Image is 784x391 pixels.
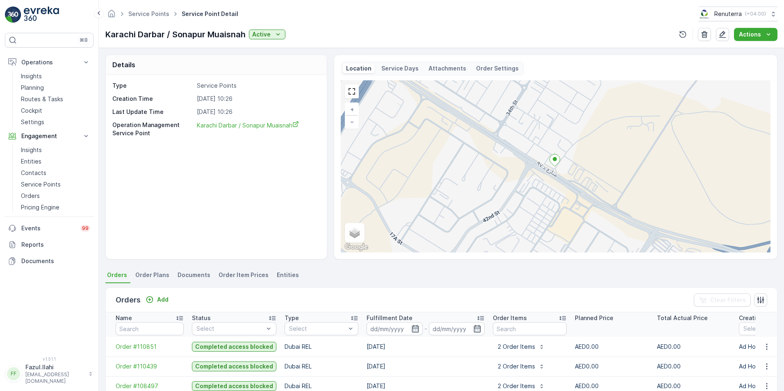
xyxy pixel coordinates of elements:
a: Pricing Engine [18,202,93,213]
p: Attachments [428,64,466,73]
p: Dubai REL [285,343,358,351]
span: v 1.51.1 [5,357,93,361]
span: + [350,106,354,113]
span: Service Point Detail [180,10,240,18]
span: Documents [178,271,210,279]
p: Insights [21,72,42,80]
img: logo_light-DOdMpM7g.png [24,7,59,23]
p: Events [21,224,75,232]
p: Contacts [21,169,46,177]
p: Total Actual Price [657,314,708,322]
button: Completed access blocked [192,361,276,371]
a: Settings [18,116,93,128]
p: 99 [82,225,89,232]
button: Add [142,295,172,305]
p: Last Update Time [112,108,194,116]
p: Select [289,325,346,333]
p: Renuterra [714,10,742,18]
p: Order Items [493,314,527,322]
p: Select [196,325,264,333]
a: Orders [18,190,93,202]
span: AED0.00 [657,382,681,389]
p: Dubai REL [285,362,358,371]
span: Orders [107,271,127,279]
p: [EMAIL_ADDRESS][DOMAIN_NAME] [25,371,84,384]
a: Order #110439 [116,362,184,371]
p: Completed access blocked [195,362,273,371]
a: Order #108497 [116,382,184,390]
img: logo [5,7,21,23]
p: Settings [21,118,44,126]
a: Zoom Out [346,116,358,128]
a: Open this area in Google Maps (opens a new window) [343,242,370,252]
span: AED0.00 [575,343,599,350]
a: Insights [18,70,93,82]
p: Location [346,64,371,73]
input: dd/mm/yyyy [429,322,485,335]
button: Engagement [5,128,93,144]
button: 2 Order Items [493,340,550,353]
a: Service Points [18,179,93,190]
a: Order #110851 [116,343,184,351]
p: Details [112,60,135,70]
button: Operations [5,54,93,70]
p: Routes & Tasks [21,95,63,103]
button: Completed access blocked [192,381,276,391]
p: Active [252,30,271,39]
span: AED0.00 [575,382,599,389]
a: Service Points [128,10,169,17]
p: Fulfillment Date [367,314,413,322]
input: Search [116,322,184,335]
p: Cockpit [21,107,42,115]
input: Search [493,322,567,335]
p: Operation Management Service Point [112,121,194,137]
div: FF [7,367,20,380]
p: Insights [21,146,42,154]
a: Homepage [107,12,116,19]
a: Routes & Tasks [18,93,93,105]
td: [DATE] [362,357,489,376]
button: Active [249,30,285,39]
p: [DATE] 10:26 [197,108,318,116]
a: View Fullscreen [346,85,358,98]
p: ( +04:00 ) [745,11,766,17]
p: Completed access blocked [195,382,273,390]
td: [DATE] [362,337,489,357]
p: Dubai REL [285,382,358,390]
a: Reports [5,236,93,253]
span: Karachi Darbar / Sonapur Muaisnah [197,122,299,129]
p: Service Points [197,82,318,90]
p: Fazul.Ilahi [25,363,84,371]
p: Service Points [21,180,61,189]
input: dd/mm/yyyy [367,322,423,335]
p: Entities [21,157,41,166]
a: Entities [18,156,93,167]
img: Screenshot_2024-07-26_at_13.33.01.png [698,9,711,18]
p: Type [112,82,194,90]
span: AED0.00 [657,363,681,370]
p: - [424,324,427,334]
p: Creation Time [112,95,194,103]
p: 2 Order Items [498,382,535,390]
p: Type [285,314,299,322]
p: Clear Filters [710,296,746,304]
a: Contacts [18,167,93,179]
a: Events99 [5,220,93,236]
a: Documents [5,253,93,269]
button: Completed access blocked [192,342,276,352]
button: 2 Order Items [493,360,550,373]
a: Layers [346,224,364,242]
p: Actions [739,30,761,39]
span: − [350,118,354,125]
button: FFFazul.Ilahi[EMAIL_ADDRESS][DOMAIN_NAME] [5,363,93,384]
button: Actions [734,28,777,41]
span: AED0.00 [575,363,599,370]
p: Planned Price [575,314,613,322]
p: Creation Type [739,314,779,322]
p: Completed access blocked [195,343,273,351]
a: Cockpit [18,105,93,116]
p: Documents [21,257,90,265]
button: Clear Filters [694,293,751,307]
